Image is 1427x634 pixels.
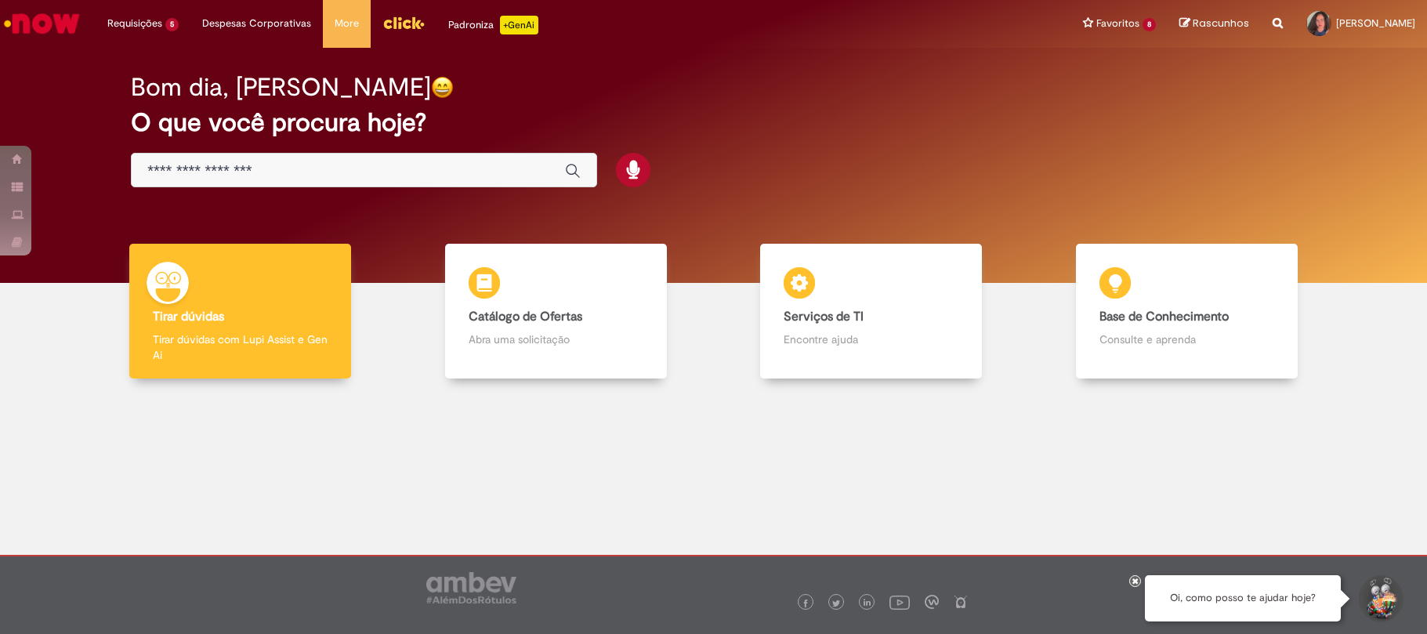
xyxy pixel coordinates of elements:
[802,600,809,607] img: logo_footer_facebook.png
[784,309,864,324] b: Serviços de TI
[1099,309,1229,324] b: Base de Conhecimento
[382,11,425,34] img: click_logo_yellow_360x200.png
[1096,16,1139,31] span: Favoritos
[469,309,582,324] b: Catálogo de Ofertas
[82,244,398,379] a: Tirar dúvidas Tirar dúvidas com Lupi Assist e Gen Ai
[500,16,538,34] p: +GenAi
[202,16,311,31] span: Despesas Corporativas
[398,244,714,379] a: Catálogo de Ofertas Abra uma solicitação
[335,16,359,31] span: More
[1193,16,1249,31] span: Rascunhos
[431,76,454,99] img: happy-face.png
[832,600,840,607] img: logo_footer_twitter.png
[426,572,516,603] img: logo_footer_ambev_rotulo_gray.png
[1143,18,1156,31] span: 8
[1179,16,1249,31] a: Rascunhos
[153,331,328,363] p: Tirar dúvidas com Lupi Assist e Gen Ai
[864,599,871,608] img: logo_footer_linkedin.png
[954,595,968,609] img: logo_footer_naosei.png
[784,331,958,347] p: Encontre ajuda
[1356,575,1403,622] button: Iniciar Conversa de Suporte
[925,595,939,609] img: logo_footer_workplace.png
[2,8,82,39] img: ServiceNow
[1145,575,1341,621] div: Oi, como posso te ajudar hoje?
[1336,16,1415,30] span: [PERSON_NAME]
[165,18,179,31] span: 5
[1099,331,1274,347] p: Consulte e aprenda
[131,74,431,101] h2: Bom dia, [PERSON_NAME]
[153,309,224,324] b: Tirar dúvidas
[107,16,162,31] span: Requisições
[448,16,538,34] div: Padroniza
[1029,244,1345,379] a: Base de Conhecimento Consulte e aprenda
[131,109,1296,136] h2: O que você procura hoje?
[714,244,1030,379] a: Serviços de TI Encontre ajuda
[889,592,910,612] img: logo_footer_youtube.png
[469,331,643,347] p: Abra uma solicitação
